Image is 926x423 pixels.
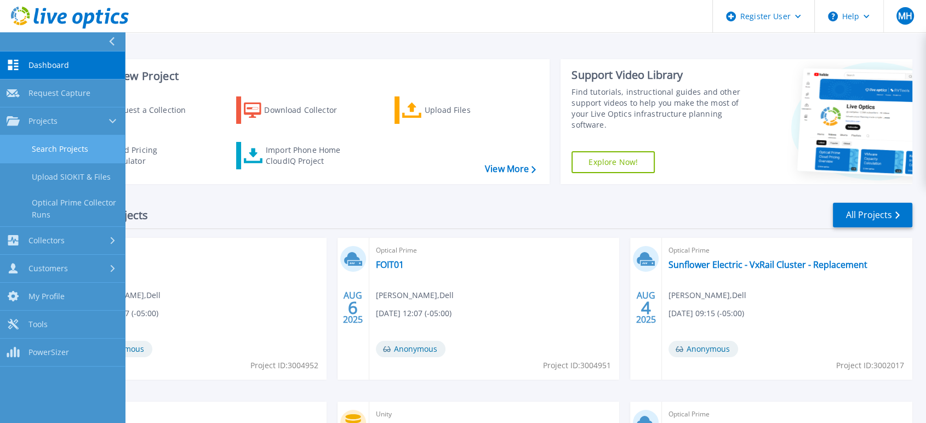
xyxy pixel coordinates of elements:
a: Sunflower Electric - VxRail Cluster - Replacement [668,259,867,270]
span: [PERSON_NAME] , Dell [376,289,454,301]
span: PowerSizer [28,347,69,357]
div: AUG 2025 [342,288,363,328]
a: FOIT01 [376,259,404,270]
div: Request a Collection [109,99,197,121]
span: 6 [348,303,358,312]
span: Project ID: 3004951 [543,359,611,371]
a: Explore Now! [571,151,655,173]
h3: Start a New Project [78,70,535,82]
span: Project ID: 3002017 [836,359,904,371]
span: Collectors [28,236,65,245]
a: View More [485,164,536,174]
a: Request a Collection [78,96,200,124]
span: [DATE] 12:07 (-05:00) [376,307,451,319]
span: My Profile [28,291,65,301]
span: Unity [376,408,613,420]
span: Optical Prime [376,244,613,256]
span: Anonymous [668,341,738,357]
a: All Projects [833,203,912,227]
span: Optical Prime [668,244,906,256]
span: 4 [641,303,651,312]
span: MH [898,12,912,20]
span: Request Capture [28,88,90,98]
span: Tools [28,319,48,329]
div: Cloud Pricing Calculator [107,145,195,167]
div: AUG 2025 [636,288,656,328]
a: Download Collector [236,96,358,124]
span: Customers [28,264,68,273]
span: [PERSON_NAME] , Dell [668,289,746,301]
span: Optical Prime [83,408,320,420]
span: Anonymous [376,341,445,357]
a: Cloud Pricing Calculator [78,142,200,169]
span: Projects [28,116,58,126]
span: Optical Prime [668,408,906,420]
span: Dashboard [28,60,69,70]
span: [DATE] 09:15 (-05:00) [668,307,744,319]
div: Upload Files [425,99,512,121]
span: Optical Prime [83,244,320,256]
div: Find tutorials, instructional guides and other support videos to help you make the most of your L... [571,87,750,130]
div: Support Video Library [571,68,750,82]
a: Upload Files [395,96,517,124]
span: Project ID: 3004952 [250,359,318,371]
div: Download Collector [264,99,352,121]
div: Import Phone Home CloudIQ Project [266,145,351,167]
